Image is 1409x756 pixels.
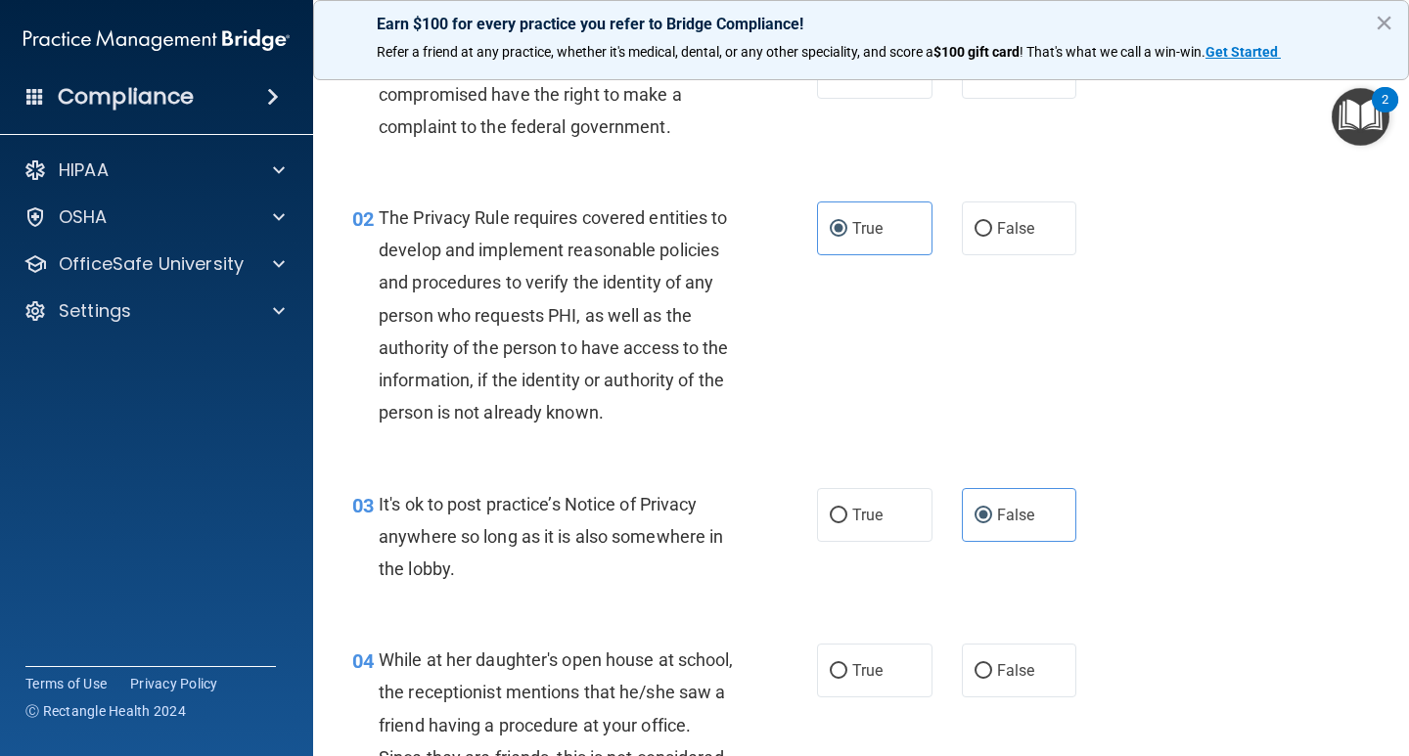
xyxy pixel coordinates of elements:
span: False [997,661,1035,680]
span: True [852,506,883,524]
span: Ⓒ Rectangle Health 2024 [25,701,186,721]
span: 03 [352,494,374,517]
span: ! That's what we call a win-win. [1020,44,1205,60]
p: OfficeSafe University [59,252,244,276]
span: It's ok to post practice’s Notice of Privacy anywhere so long as it is also somewhere in the lobby. [379,494,723,579]
p: Settings [59,299,131,323]
a: OSHA [23,205,285,229]
input: False [975,509,992,523]
a: Terms of Use [25,674,107,693]
a: Get Started [1205,44,1281,60]
p: OSHA [59,205,108,229]
div: 2 [1382,100,1388,125]
img: PMB logo [23,21,290,60]
span: False [997,219,1035,238]
span: False [997,506,1035,524]
input: True [830,664,847,679]
input: False [975,222,992,237]
button: Open Resource Center, 2 new notifications [1332,88,1389,146]
h4: Compliance [58,83,194,111]
button: Close [1375,7,1393,38]
a: Privacy Policy [130,674,218,693]
a: OfficeSafe University [23,252,285,276]
span: True [852,661,883,680]
span: True [852,219,883,238]
input: True [830,509,847,523]
p: HIPAA [59,158,109,182]
span: 04 [352,649,374,673]
strong: Get Started [1205,44,1278,60]
a: HIPAA [23,158,285,182]
input: True [830,222,847,237]
span: Refer a friend at any practice, whether it's medical, dental, or any other speciality, and score a [377,44,933,60]
p: Earn $100 for every practice you refer to Bridge Compliance! [377,15,1345,33]
span: 02 [352,207,374,231]
span: Patients who believe that their PHI has been compromised have the right to make a complaint to th... [379,51,726,136]
strong: $100 gift card [933,44,1020,60]
span: The Privacy Rule requires covered entities to develop and implement reasonable policies and proce... [379,207,729,422]
input: False [975,664,992,679]
a: Settings [23,299,285,323]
